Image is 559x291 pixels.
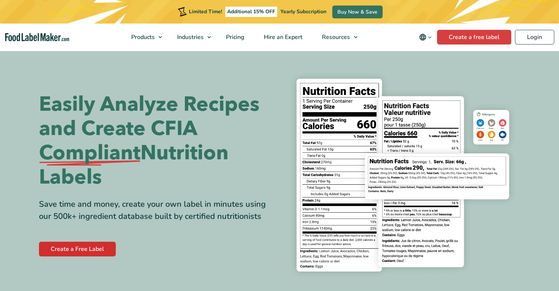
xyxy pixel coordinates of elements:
a: Hire an Expert [254,24,311,51]
span: Yearly Subscription [280,8,326,15]
a: Food Label Maker homepage [5,33,69,42]
h1: Easily Analyze Recipes and Create CFIA Nutrition Labels [39,92,274,189]
a: Products [122,24,166,51]
span: Compliant [39,141,140,165]
span: Hire an Expert [262,33,303,41]
div: Save time and money, create your own label in minutes using our 500k+ ingredient database built b... [39,198,274,223]
button: Change language [414,30,437,45]
span: Pricing [224,33,245,41]
span: Additional 15% OFF [225,7,277,17]
span: Limited Time! [189,8,222,15]
a: Buy Now & Save [332,6,383,18]
a: Resources [312,24,361,51]
a: Create a Free Label [39,242,116,256]
a: Login [515,30,554,45]
a: Industries [168,24,215,51]
span: Industries [175,33,204,41]
span: Resources [320,33,351,41]
a: Create a free label [437,30,511,45]
a: Pricing [216,24,252,51]
span: Products [129,33,155,41]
